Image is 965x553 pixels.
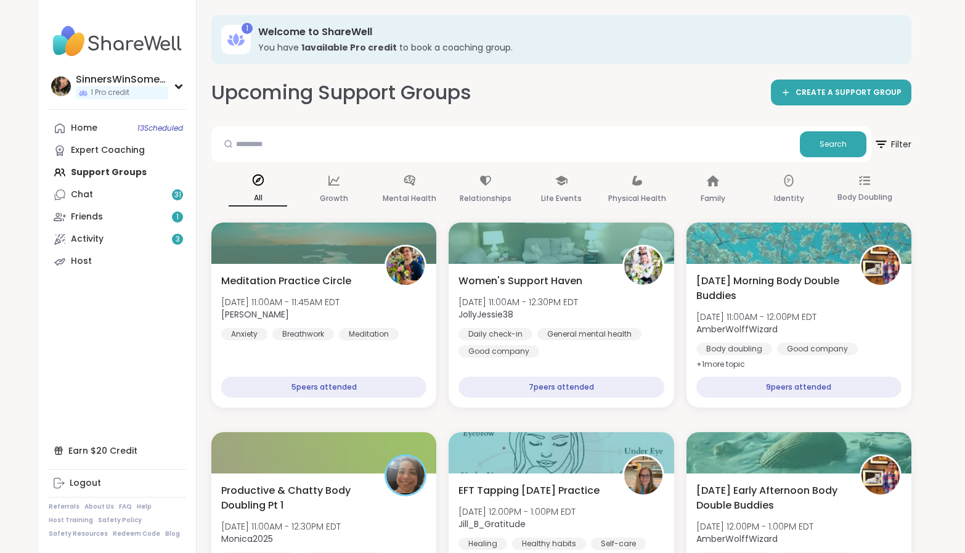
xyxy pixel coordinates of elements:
a: Host Training [49,516,93,525]
h3: You have to book a coaching group. [258,41,894,54]
span: 1 [176,212,179,223]
div: Meditation [339,328,399,340]
b: AmberWolffWizard [696,323,778,335]
p: Family [701,191,725,206]
span: [DATE] 12:00PM - 1:00PM EDT [458,506,576,518]
span: 3 [176,234,180,245]
img: Jill_B_Gratitude [624,456,662,494]
div: Logout [70,477,101,490]
span: [DATE] Morning Body Double Buddies [696,274,846,303]
p: All [229,190,287,207]
div: Home [71,122,97,134]
span: 13 Scheduled [137,123,183,133]
div: 7 peers attended [458,377,664,398]
span: [DATE] 11:00AM - 11:45AM EDT [221,296,340,308]
a: CREATE A SUPPORT GROUP [771,80,911,105]
div: Activity [71,233,104,245]
p: Body Doubling [837,190,892,205]
div: Self-care [591,538,646,550]
div: Daily check-in [458,328,532,340]
b: 1 available Pro credit [301,41,397,54]
span: Search [820,139,847,150]
p: Physical Health [608,191,666,206]
a: Chat31 [49,184,186,206]
a: Safety Policy [98,516,142,525]
img: AmberWolffWizard [861,456,900,494]
p: Growth [320,191,348,206]
h3: Welcome to ShareWell [258,25,894,39]
div: General mental health [537,328,641,340]
span: Meditation Practice Circle [221,274,351,289]
b: Jill_B_Gratitude [458,518,526,530]
div: 5 peers attended [221,377,426,398]
div: Healthy habits [512,538,586,550]
span: [DATE] 11:00AM - 12:30PM EDT [458,296,578,308]
a: Activity3 [49,228,186,250]
div: Chat [71,189,93,201]
div: Friends [71,211,103,223]
span: Women's Support Haven [458,274,582,289]
img: AmberWolffWizard [861,247,900,285]
a: About Us [84,502,114,511]
b: Monica2025 [221,533,273,545]
a: Safety Resources [49,530,108,538]
p: Life Events [541,191,582,206]
span: 31 [174,190,181,200]
div: 1 [242,23,253,34]
div: Healing [458,538,507,550]
p: Mental Health [383,191,436,206]
div: Anxiety [221,328,267,340]
a: Blog [165,530,180,538]
a: Logout [49,472,186,494]
div: Good company [458,345,539,358]
span: Productive & Chatty Body Doubling Pt 1 [221,483,371,513]
img: SinnersWinSometimes [51,76,71,96]
a: Host [49,250,186,272]
a: Home13Scheduled [49,117,186,139]
a: Expert Coaching [49,139,186,162]
button: Search [800,131,866,157]
a: Redeem Code [113,530,160,538]
b: JollyJessie38 [458,308,513,321]
img: Nicholas [386,247,425,285]
a: Help [137,502,152,511]
p: Relationships [460,191,511,206]
div: Body doubling [696,343,772,355]
div: Host [71,255,92,268]
span: [DATE] 12:00PM - 1:00PM EDT [696,520,813,533]
img: JollyJessie38 [624,247,662,285]
span: [DATE] 11:00AM - 12:30PM EDT [221,520,341,533]
div: Expert Coaching [71,144,145,157]
span: [DATE] Early Afternoon Body Double Buddies [696,483,846,513]
a: FAQ [119,502,132,511]
div: SinnersWinSometimes [76,73,168,86]
b: AmberWolffWizard [696,533,778,545]
p: Identity [774,191,804,206]
img: Monica2025 [386,456,425,494]
span: CREATE A SUPPORT GROUP [796,88,902,98]
b: [PERSON_NAME] [221,308,289,321]
a: Friends1 [49,206,186,228]
div: Breathwork [272,328,334,340]
a: Referrals [49,502,79,511]
button: Filter [874,126,911,162]
span: 1 Pro credit [91,88,129,98]
span: [DATE] 11:00AM - 12:00PM EDT [696,311,816,323]
h2: Upcoming Support Groups [211,79,471,107]
span: Filter [874,129,911,159]
div: Earn $20 Credit [49,440,186,462]
div: Good company [777,343,858,355]
span: EFT Tapping [DATE] Practice [458,483,600,498]
div: 9 peers attended [696,377,902,398]
img: ShareWell Nav Logo [49,20,186,63]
